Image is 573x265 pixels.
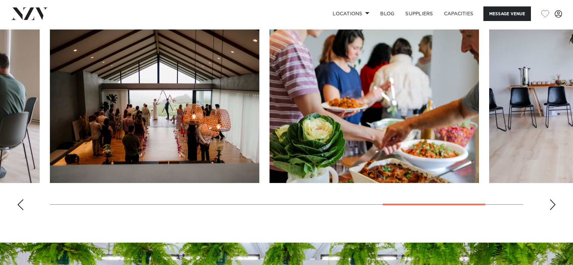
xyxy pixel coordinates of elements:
[270,29,479,183] swiper-slide: 9 / 10
[11,7,48,20] img: nzv-logo.png
[439,6,479,21] a: Capacities
[327,6,375,21] a: Locations
[483,6,531,21] button: Message Venue
[375,6,400,21] a: BLOG
[400,6,438,21] a: SUPPLIERS
[50,29,259,183] swiper-slide: 8 / 10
